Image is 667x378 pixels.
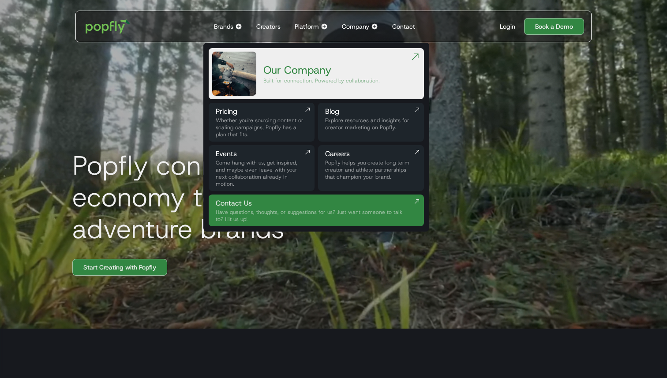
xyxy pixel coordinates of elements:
a: CareersPopfly helps you create long‑term creator and athlete partnerships that champion your brand. [318,145,424,191]
div: Whether you're sourcing content or scaling campaigns, Popfly has a plan that fits. [216,117,307,138]
h1: Popfly connects the creator economy to outdoor + adventure brands [65,150,462,245]
a: EventsCome hang with us, get inspired, and maybe even leave with your next collaboration already ... [209,145,315,191]
div: Blog [325,106,417,117]
div: Pricing [216,106,307,117]
div: Contact Us [216,198,410,209]
div: Creators [256,22,281,31]
div: Events [216,149,307,159]
a: Book a Demo [524,18,584,35]
div: Login [500,22,515,31]
a: home [79,13,136,40]
a: Contact [389,11,419,42]
div: Built for connection. Powered by collaboration. [263,77,380,84]
a: Login [496,22,519,31]
div: Have questions, thoughts, or suggestions for us? Just want someone to talk to? Hit us up! [216,209,410,223]
div: Brands [214,22,233,31]
a: Start Creating with Popfly [72,259,167,276]
a: BlogExplore resources and insights for creator marketing on Popfly. [318,103,424,142]
div: Careers [325,149,417,159]
div: Our Company [263,63,380,77]
div: Come hang with us, get inspired, and maybe even leave with your next collaboration already in mot... [216,159,307,187]
div: Contact [392,22,415,31]
div: Platform [295,22,319,31]
div: Popfly helps you create long‑term creator and athlete partnerships that champion your brand. [325,159,417,180]
a: PricingWhether you're sourcing content or scaling campaigns, Popfly has a plan that fits. [209,103,315,142]
div: Explore resources and insights for creator marketing on Popfly. [325,117,417,131]
a: Contact UsHave questions, thoughts, or suggestions for us? Just want someone to talk to? Hit us up! [209,195,424,226]
div: Company [342,22,369,31]
a: Our CompanyBuilt for connection. Powered by collaboration. [209,48,424,99]
a: Creators [253,11,284,42]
